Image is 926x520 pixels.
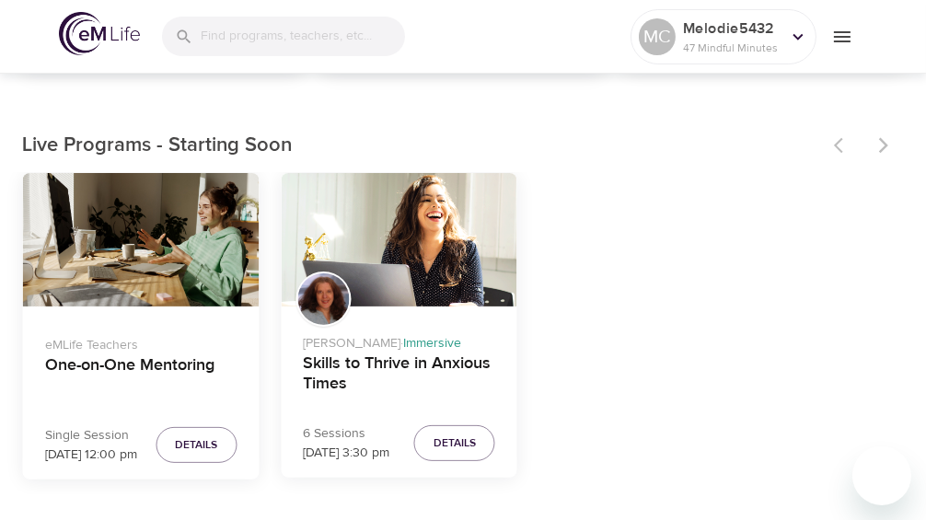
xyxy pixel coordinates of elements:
[403,335,461,352] span: Immersive
[59,12,140,55] img: logo
[303,424,389,444] p: 6 Sessions
[414,425,495,461] button: Details
[45,445,137,465] p: [DATE] 12:00 pm
[22,131,823,161] p: Live Programs - Starting Soon
[683,40,781,56] p: 47 Mindful Minutes
[852,446,911,505] iframe: Button to launch messaging window
[303,353,495,398] h4: Skills to Thrive in Anxious Times
[201,17,405,56] input: Find programs, teachers, etc...
[175,435,217,455] span: Details
[45,355,237,399] h4: One-on-One Mentoring
[23,173,260,306] button: One-on-One Mentoring
[45,426,137,445] p: Single Session
[816,11,867,62] button: menu
[303,327,495,353] p: [PERSON_NAME] ·
[683,17,781,40] p: Melodie5432
[303,444,389,463] p: [DATE] 3:30 pm
[156,427,237,463] button: Details
[281,173,517,306] button: Skills to Thrive in Anxious Times
[434,433,476,453] span: Details
[45,329,237,355] p: eMLife Teachers
[639,18,676,55] div: MC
